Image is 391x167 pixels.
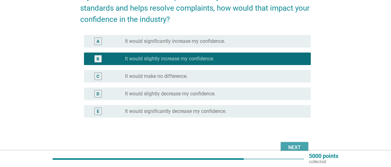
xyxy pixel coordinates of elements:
[281,142,308,153] button: Next
[96,91,99,97] div: D
[96,73,99,80] div: C
[125,56,214,62] label: It would slightly increase my confidence.
[125,91,216,97] label: It would slightly decrease my confidence.
[309,159,338,164] p: collected
[125,73,188,79] label: It would make no difference.
[286,144,303,151] div: Next
[97,108,99,115] div: E
[125,108,227,114] label: It would significantly decrease my confidence.
[96,56,99,62] div: B
[125,38,225,44] label: It would significantly increase my confidence.
[96,38,99,45] div: A
[309,153,338,159] p: 5000 points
